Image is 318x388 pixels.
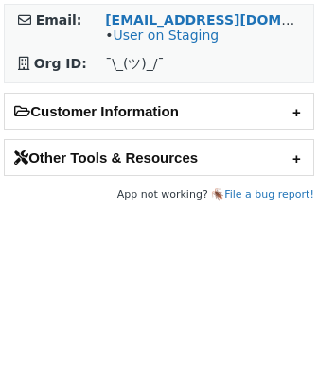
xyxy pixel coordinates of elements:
[105,27,219,43] span: •
[4,185,314,204] footer: App not working? 🪳
[105,56,164,71] span: ¯\_(ツ)_/¯
[5,94,313,129] h2: Customer Information
[34,56,87,71] strong: Org ID:
[224,188,314,201] a: File a bug report!
[5,140,313,175] h2: Other Tools & Resources
[36,12,82,27] strong: Email:
[113,27,219,43] a: User on Staging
